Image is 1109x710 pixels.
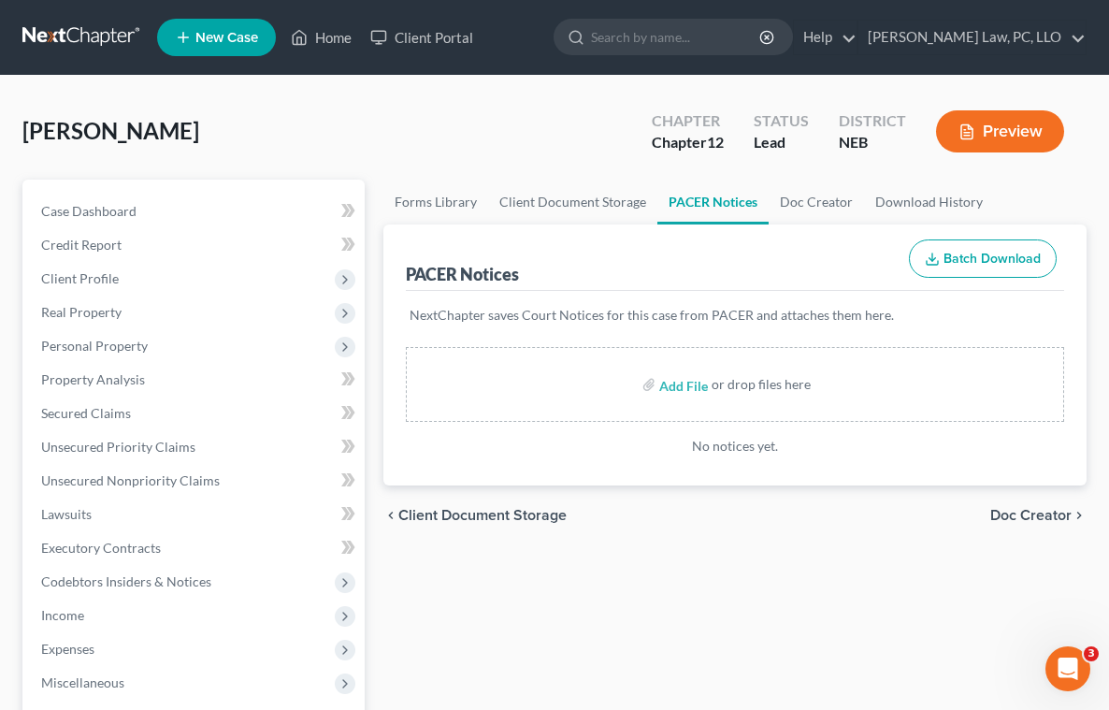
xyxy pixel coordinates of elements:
button: Doc Creator chevron_right [990,508,1087,523]
a: Forms Library [383,180,488,225]
span: Codebtors Insiders & Notices [41,573,211,589]
span: Income [41,607,84,623]
span: Case Dashboard [41,203,137,219]
span: Lawsuits [41,506,92,522]
div: Chapter [652,110,724,132]
a: Client Portal [361,21,482,54]
i: chevron_right [1072,508,1087,523]
span: 12 [707,133,724,151]
div: Lead [754,132,809,153]
a: Executory Contracts [26,531,365,565]
a: Credit Report [26,228,365,262]
span: Credit Report [41,237,122,253]
a: Download History [864,180,994,225]
a: Property Analysis [26,363,365,397]
span: Unsecured Nonpriority Claims [41,472,220,488]
span: Real Property [41,304,122,320]
button: chevron_left Client Document Storage [383,508,567,523]
span: Personal Property [41,338,148,354]
p: No notices yet. [406,437,1064,456]
a: Client Document Storage [488,180,657,225]
a: Unsecured Nonpriority Claims [26,464,365,498]
a: Lawsuits [26,498,365,531]
span: Doc Creator [990,508,1072,523]
input: Search by name... [591,20,762,54]
div: or drop files here [712,375,811,394]
p: NextChapter saves Court Notices for this case from PACER and attaches them here. [410,306,1060,325]
a: Secured Claims [26,397,365,430]
span: Property Analysis [41,371,145,387]
a: PACER Notices [657,180,769,225]
span: New Case [195,31,258,45]
a: Doc Creator [769,180,864,225]
div: District [839,110,906,132]
a: [PERSON_NAME] Law, PC, LLO [858,21,1086,54]
a: Case Dashboard [26,195,365,228]
span: Executory Contracts [41,540,161,556]
a: Unsecured Priority Claims [26,430,365,464]
div: Chapter [652,132,724,153]
span: Expenses [41,641,94,657]
span: Client Profile [41,270,119,286]
span: Miscellaneous [41,674,124,690]
iframe: Intercom live chat [1045,646,1090,691]
a: Home [281,21,361,54]
span: Unsecured Priority Claims [41,439,195,455]
span: Secured Claims [41,405,131,421]
span: Client Document Storage [398,508,567,523]
div: NEB [839,132,906,153]
button: Preview [936,110,1064,152]
button: Batch Download [909,239,1057,279]
span: Batch Download [943,251,1041,267]
a: Help [794,21,857,54]
i: chevron_left [383,508,398,523]
div: PACER Notices [406,263,519,285]
span: [PERSON_NAME] [22,117,199,144]
span: 3 [1084,646,1099,661]
div: Status [754,110,809,132]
